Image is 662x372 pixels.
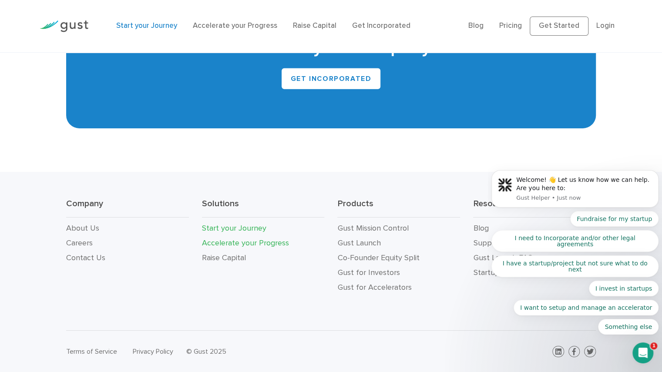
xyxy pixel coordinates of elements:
[337,253,419,262] a: Co-Founder Equity Split
[517,278,662,372] iframe: Chat Widget
[337,224,408,233] a: Gust Mission Control
[473,253,533,262] a: Gust Launch FAQ
[66,224,99,233] a: About Us
[66,253,105,262] a: Contact Us
[40,20,88,32] img: Gust Logo
[66,347,117,355] a: Terms of Service
[282,68,381,89] a: GET INCORPORATED
[66,238,93,248] a: Careers
[468,21,484,30] a: Blog
[337,238,380,248] a: Gust Launch
[530,17,588,36] a: Get Started
[488,61,662,349] iframe: Intercom notifications message
[133,347,173,355] a: Privacy Policy
[193,21,277,30] a: Accelerate your Progress
[473,198,596,218] h3: Resources
[202,238,289,248] a: Accelerate your Progress
[186,345,325,358] div: © Gust 2025
[337,198,460,218] h3: Products
[473,224,488,233] a: Blog
[202,253,246,262] a: Raise Capital
[473,268,530,277] a: Startup Glossary
[337,283,411,292] a: Gust for Accelerators
[66,198,189,218] h3: Company
[596,21,615,30] a: Login
[116,21,177,30] a: Start your Journey
[473,238,501,248] a: Support
[499,21,522,30] a: Pricing
[352,21,410,30] a: Get Incorporated
[202,224,266,233] a: Start your Journey
[337,268,400,277] a: Gust for Investors
[202,198,325,218] h3: Solutions
[293,21,336,30] a: Raise Capital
